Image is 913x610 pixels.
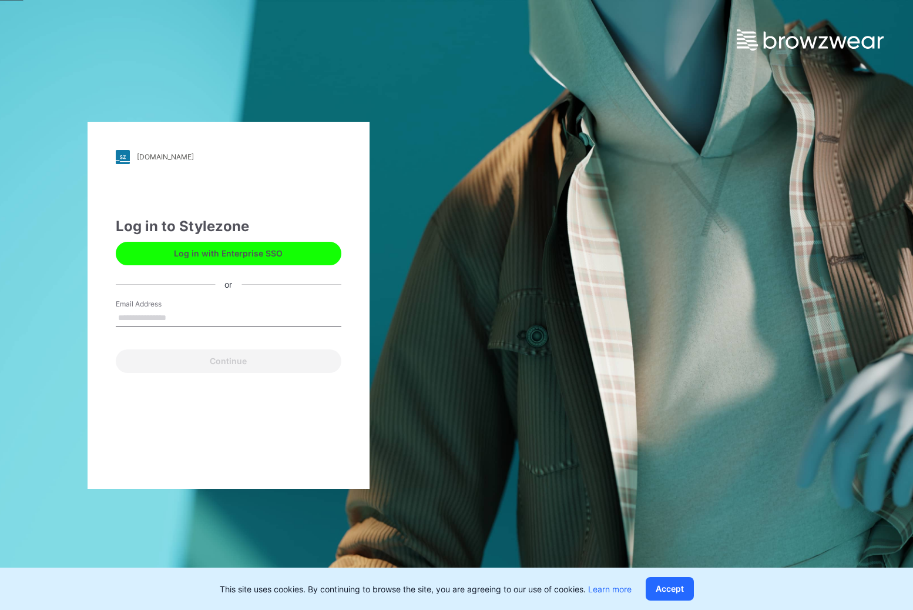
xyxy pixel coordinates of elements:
div: [DOMAIN_NAME] [137,152,194,161]
div: or [215,278,241,291]
label: Email Address [116,299,198,309]
div: Log in to Stylezone [116,216,341,237]
a: Learn more [588,584,632,594]
a: [DOMAIN_NAME] [116,150,341,164]
img: stylezone-logo.562084cfcfab977791bfbf7441f1a819.svg [116,150,130,164]
button: Accept [646,577,694,601]
button: Log in with Enterprise SSO [116,242,341,265]
p: This site uses cookies. By continuing to browse the site, you are agreeing to our use of cookies. [220,583,632,595]
img: browzwear-logo.e42bd6dac1945053ebaf764b6aa21510.svg [737,29,884,51]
